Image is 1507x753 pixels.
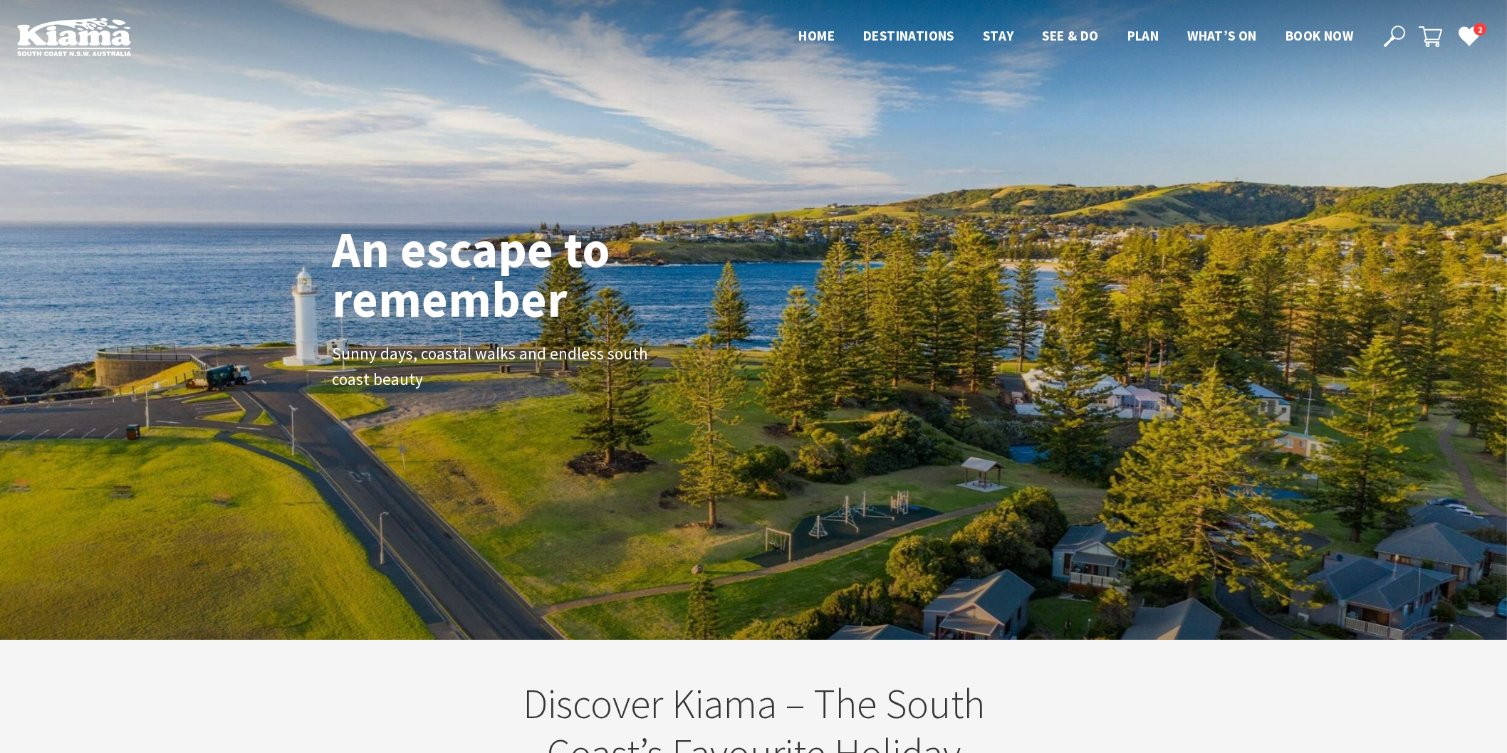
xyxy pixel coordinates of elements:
span: 2 [1474,23,1486,36]
span: Stay [983,27,1014,44]
span: Book now [1286,27,1353,44]
a: 2 [1458,25,1479,46]
h1: An escape to remember [332,224,724,324]
span: Destinations [863,27,954,44]
span: See & Do [1042,27,1098,44]
span: Home [798,27,835,44]
img: Kiama Logo [17,17,131,56]
nav: Main Menu [784,25,1367,48]
p: Sunny days, coastal walks and endless south coast beauty [332,341,652,394]
span: What’s On [1187,27,1257,44]
span: Plan [1127,27,1159,44]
